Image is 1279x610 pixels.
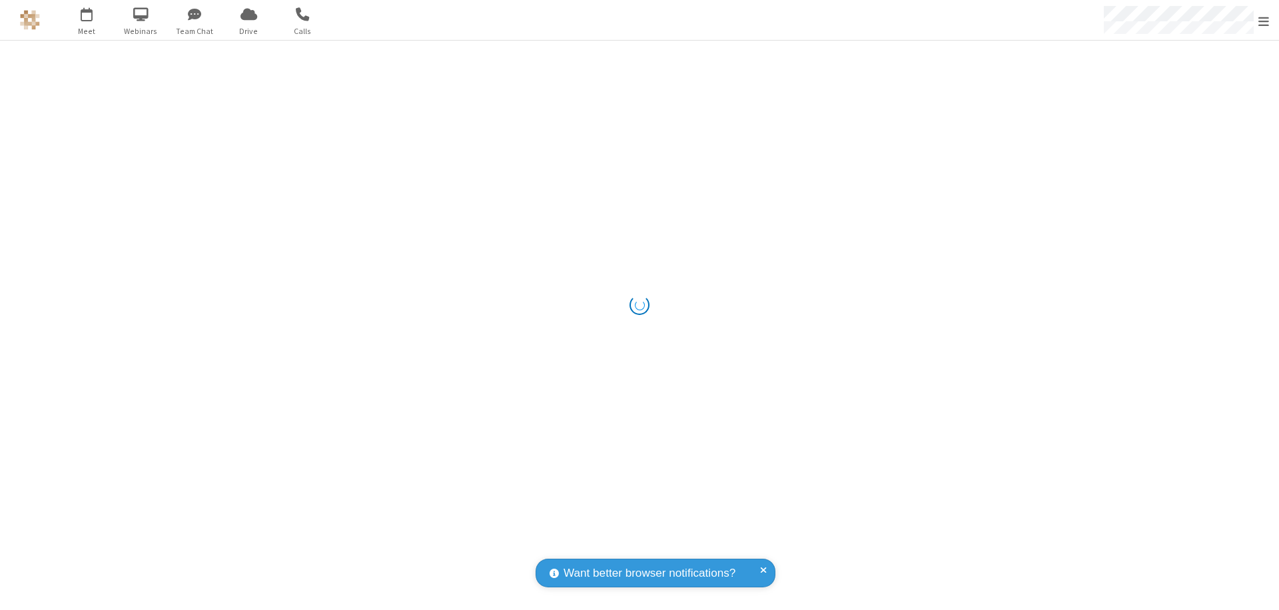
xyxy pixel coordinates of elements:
[170,25,220,37] span: Team Chat
[564,565,735,582] span: Want better browser notifications?
[278,25,328,37] span: Calls
[20,10,40,30] img: QA Selenium DO NOT DELETE OR CHANGE
[116,25,166,37] span: Webinars
[224,25,274,37] span: Drive
[62,25,112,37] span: Meet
